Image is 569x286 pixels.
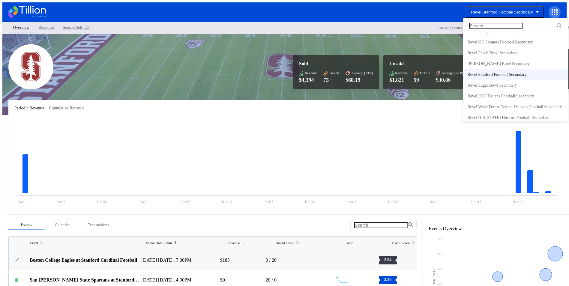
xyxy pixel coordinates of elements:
div: Revel USC Trojans Football Secondary [467,94,534,99]
div: Revel OU Sooners Football Secondary [467,40,533,45]
div: Revel [US_STATE] Huskies Football Secondary [467,115,549,120]
div: Revel Stanford Football Secondary [467,72,526,77]
div: [PERSON_NAME] Bowl Secondary [467,61,530,66]
div: Revel Sugar Bowl Secondary [467,83,517,88]
div: Revel Wake Forest Demon Deacons Football Secondary [467,105,562,109]
div: Revel Peach Bowl Secondary [467,51,517,55]
input: Search [469,23,523,29]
